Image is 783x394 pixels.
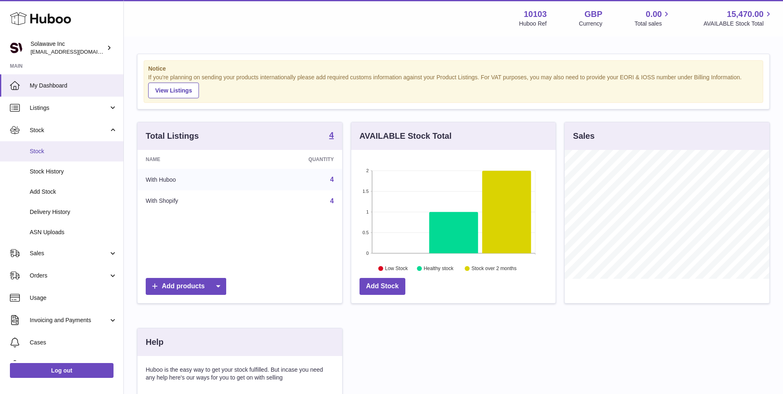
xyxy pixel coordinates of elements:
[30,316,109,324] span: Invoicing and Payments
[137,190,248,212] td: With Shopify
[30,228,117,236] span: ASN Uploads
[634,9,671,28] a: 0.00 Total sales
[148,83,199,98] a: View Listings
[727,9,764,20] span: 15,470.00
[519,20,547,28] div: Huboo Ref
[360,131,452,142] h3: AVAILABLE Stock Total
[30,294,117,302] span: Usage
[329,131,334,141] a: 4
[146,278,226,295] a: Add products
[471,266,516,271] text: Stock over 2 months
[584,9,602,20] strong: GBP
[30,188,117,196] span: Add Stock
[30,82,117,90] span: My Dashboard
[703,20,773,28] span: AVAILABLE Stock Total
[703,9,773,28] a: 15,470.00 AVAILABLE Stock Total
[524,9,547,20] strong: 10103
[30,104,109,112] span: Listings
[360,278,405,295] a: Add Stock
[146,366,334,382] p: Huboo is the easy way to get your stock fulfilled. But incase you need any help here's our ways f...
[366,168,369,173] text: 2
[146,337,163,348] h3: Help
[30,126,109,134] span: Stock
[646,9,662,20] span: 0.00
[30,168,117,176] span: Stock History
[579,20,603,28] div: Currency
[148,65,759,73] strong: Notice
[10,363,114,378] a: Log out
[330,176,334,183] a: 4
[423,266,454,271] text: Healthy stock
[248,150,342,169] th: Quantity
[366,209,369,214] text: 1
[573,131,594,142] h3: Sales
[137,169,248,190] td: With Huboo
[30,249,109,257] span: Sales
[137,150,248,169] th: Name
[385,266,408,271] text: Low Stock
[362,189,369,194] text: 1.5
[30,147,117,155] span: Stock
[148,74,759,98] div: If you're planning on sending your products internationally please add required customs informati...
[146,131,199,142] h3: Total Listings
[362,230,369,235] text: 0.5
[31,40,105,56] div: Solawave Inc
[30,339,117,347] span: Cases
[329,131,334,139] strong: 4
[10,42,22,54] img: internalAdmin-10103@internal.huboo.com
[330,197,334,204] a: 4
[634,20,671,28] span: Total sales
[30,272,109,280] span: Orders
[366,251,369,256] text: 0
[31,48,121,55] span: [EMAIL_ADDRESS][DOMAIN_NAME]
[30,208,117,216] span: Delivery History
